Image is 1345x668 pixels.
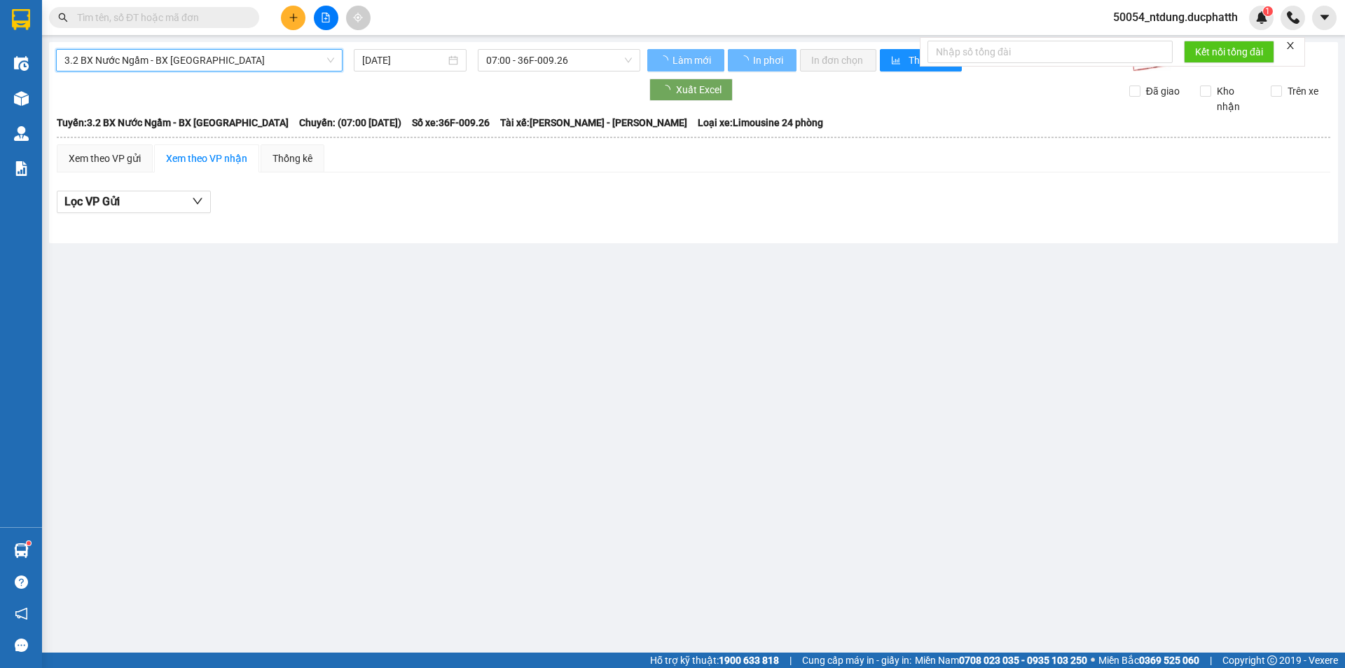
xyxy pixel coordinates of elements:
[412,115,490,130] span: Số xe: 36F-009.26
[1184,41,1274,63] button: Kết nối tổng đài
[166,151,247,166] div: Xem theo VP nhận
[927,41,1173,63] input: Nhập số tổng đài
[314,6,338,30] button: file-add
[15,575,28,589] span: question-circle
[1091,657,1095,663] span: ⚪️
[69,151,141,166] div: Xem theo VP gửi
[15,607,28,620] span: notification
[1139,655,1199,666] strong: 0369 525 060
[500,115,687,130] span: Tài xế: [PERSON_NAME] - [PERSON_NAME]
[658,55,670,65] span: loading
[14,543,29,558] img: warehouse-icon
[14,126,29,141] img: warehouse-icon
[800,49,876,71] button: In đơn chọn
[58,13,68,22] span: search
[64,193,120,210] span: Lọc VP Gửi
[647,49,724,71] button: Làm mới
[14,56,29,71] img: warehouse-icon
[289,13,298,22] span: plus
[1312,6,1337,30] button: caret-down
[27,541,31,545] sup: 1
[1267,655,1277,665] span: copyright
[1210,653,1212,668] span: |
[1195,44,1263,60] span: Kết nối tổng đài
[1318,11,1331,24] span: caret-down
[649,79,733,101] button: Xuất Excel
[909,53,951,68] span: Thống kê
[15,639,28,652] span: message
[486,50,632,71] span: 07:00 - 36F-009.26
[14,161,29,176] img: solution-icon
[1287,11,1299,24] img: phone-icon
[1263,6,1273,16] sup: 1
[353,13,363,22] span: aim
[880,49,962,71] button: bar-chartThống kê
[57,191,211,213] button: Lọc VP Gửi
[891,55,903,67] span: bar-chart
[192,196,203,207] span: down
[698,115,823,130] span: Loại xe: Limousine 24 phòng
[789,653,792,668] span: |
[915,653,1087,668] span: Miền Nam
[728,49,796,71] button: In phơi
[1285,41,1295,50] span: close
[1255,11,1268,24] img: icon-new-feature
[959,655,1087,666] strong: 0708 023 035 - 0935 103 250
[672,53,713,68] span: Làm mới
[1102,8,1249,26] span: 50054_ntdung.ducphatth
[273,151,312,166] div: Thống kê
[346,6,371,30] button: aim
[1211,83,1260,114] span: Kho nhận
[14,91,29,106] img: warehouse-icon
[362,53,446,68] input: 13/10/2025
[57,117,289,128] b: Tuyến: 3.2 BX Nước Ngầm - BX [GEOGRAPHIC_DATA]
[719,655,779,666] strong: 1900 633 818
[281,6,305,30] button: plus
[77,10,242,25] input: Tìm tên, số ĐT hoặc mã đơn
[1098,653,1199,668] span: Miền Bắc
[1140,83,1185,99] span: Đã giao
[1282,83,1324,99] span: Trên xe
[321,13,331,22] span: file-add
[64,50,334,71] span: 3.2 BX Nước Ngầm - BX Hoằng Hóa
[12,9,30,30] img: logo-vxr
[739,55,751,65] span: loading
[1265,6,1270,16] span: 1
[802,653,911,668] span: Cung cấp máy in - giấy in:
[650,653,779,668] span: Hỗ trợ kỹ thuật:
[299,115,401,130] span: Chuyến: (07:00 [DATE])
[753,53,785,68] span: In phơi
